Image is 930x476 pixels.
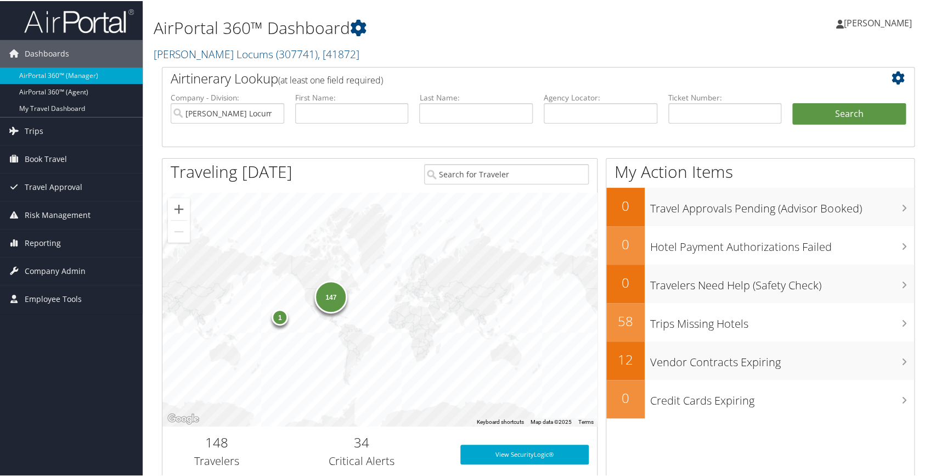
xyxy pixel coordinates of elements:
[606,225,914,264] a: 0Hotel Payment Authorizations Failed
[606,379,914,417] a: 0Credit Cards Expiring
[578,418,594,424] a: Terms (opens in new tab)
[168,220,190,242] button: Zoom out
[650,310,914,331] h3: Trips Missing Hotels
[606,187,914,225] a: 0Travel Approvals Pending (Advisor Booked)
[171,91,284,102] label: Company - Division:
[314,279,347,312] div: 147
[606,272,645,291] h2: 0
[606,264,914,302] a: 0Travelers Need Help (Safety Check)
[171,452,263,468] h3: Travelers
[606,234,645,253] h2: 0
[25,284,82,312] span: Employee Tools
[424,163,589,183] input: Search for Traveler
[460,444,589,463] a: View SecurityLogic®
[25,256,86,284] span: Company Admin
[278,73,383,85] span: (at least one field required)
[25,200,91,228] span: Risk Management
[650,271,914,292] h3: Travelers Need Help (Safety Check)
[165,411,201,425] a: Open this area in Google Maps (opens a new window)
[168,197,190,219] button: Zoom in
[25,144,67,172] span: Book Travel
[650,233,914,254] h3: Hotel Payment Authorizations Failed
[668,91,782,102] label: Ticket Number:
[276,46,318,60] span: ( 307741 )
[844,16,912,28] span: [PERSON_NAME]
[318,46,359,60] span: , [ 41872 ]
[25,172,82,200] span: Travel Approval
[606,159,914,182] h1: My Action Items
[24,7,134,33] img: airportal-logo.png
[419,91,533,102] label: Last Name:
[171,159,292,182] h1: Traveling [DATE]
[25,228,61,256] span: Reporting
[650,387,914,407] h3: Credit Cards Expiring
[154,46,359,60] a: [PERSON_NAME] Locums
[477,417,524,425] button: Keyboard shortcuts
[171,68,843,87] h2: Airtinerary Lookup
[606,195,645,214] h2: 0
[25,116,43,144] span: Trips
[295,91,409,102] label: First Name:
[544,91,657,102] label: Agency Locator:
[606,388,645,406] h2: 0
[279,432,444,451] h2: 34
[606,302,914,340] a: 58Trips Missing Hotels
[650,194,914,215] h3: Travel Approvals Pending (Advisor Booked)
[836,5,923,38] a: [PERSON_NAME]
[650,348,914,369] h3: Vendor Contracts Expiring
[272,307,288,324] div: 1
[606,340,914,379] a: 12Vendor Contracts Expiring
[606,311,645,329] h2: 58
[165,411,201,425] img: Google
[792,102,906,124] button: Search
[154,15,667,38] h1: AirPortal 360™ Dashboard
[25,39,69,66] span: Dashboards
[606,349,645,368] h2: 12
[279,452,444,468] h3: Critical Alerts
[531,418,572,424] span: Map data ©2025
[171,432,263,451] h2: 148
